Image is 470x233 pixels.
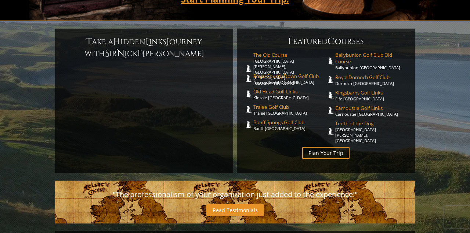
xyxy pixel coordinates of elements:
a: Banff Springs Golf ClubBanff [GEOGRAPHIC_DATA] [253,119,326,131]
span: S [105,48,109,59]
a: Tralee Golf ClubTralee [GEOGRAPHIC_DATA] [253,104,326,116]
a: Plan Your Trip [302,147,350,159]
span: Kingsbarns Golf Links [335,89,408,96]
a: Old Head Golf LinksKinsale [GEOGRAPHIC_DATA] [253,88,326,100]
p: "The professionalism of your organization just added to the experience!" [62,188,408,201]
span: Banff Springs Golf Club [253,119,326,126]
span: Teeth of the Dog [335,120,408,127]
span: Old Head Golf Links [253,88,326,95]
span: F [137,48,142,59]
span: J [166,36,169,48]
a: Carnoustie Golf LinksCarnoustie [GEOGRAPHIC_DATA] [335,105,408,117]
a: Royal Dornoch Golf ClubDornoch [GEOGRAPHIC_DATA] [335,74,408,86]
a: The Old Course[GEOGRAPHIC_DATA][PERSON_NAME], [GEOGRAPHIC_DATA][PERSON_NAME] [GEOGRAPHIC_DATA] [253,52,326,86]
span: N [117,48,124,59]
span: C [328,36,335,47]
a: Teeth of the Dog[GEOGRAPHIC_DATA][PERSON_NAME], [GEOGRAPHIC_DATA] [335,120,408,143]
h6: eatured ourses [244,36,408,47]
span: L [145,36,149,48]
a: Royal County Down Golf ClubNewcastle [GEOGRAPHIC_DATA] [253,73,326,85]
a: Ballybunion Golf Club Old CourseBallybunion [GEOGRAPHIC_DATA] [335,52,408,70]
span: Carnoustie Golf Links [335,105,408,111]
span: T [86,36,92,48]
span: F [288,36,293,47]
a: Kingsbarns Golf LinksFife [GEOGRAPHIC_DATA] [335,89,408,101]
span: Tralee Golf Club [253,104,326,110]
span: H [113,36,120,48]
h6: ake a idden inks ourney with ir ick [PERSON_NAME] [62,36,226,59]
span: Royal County Down Golf Club [253,73,326,79]
span: Ballybunion Golf Club Old Course [335,52,408,65]
span: Royal Dornoch Golf Club [335,74,408,81]
a: Read Testimonials [206,204,264,216]
span: The Old Course [253,52,326,58]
